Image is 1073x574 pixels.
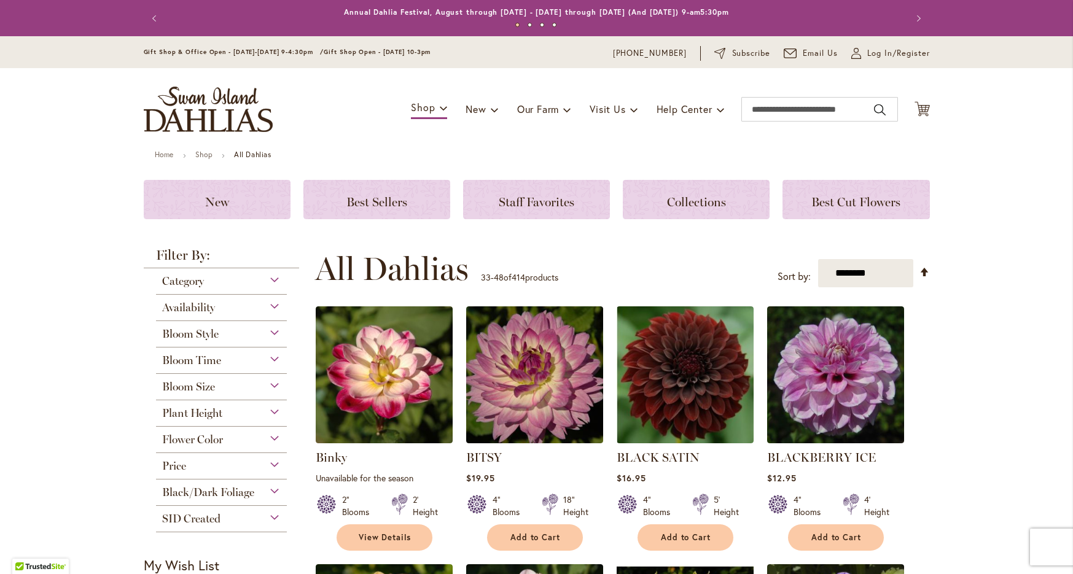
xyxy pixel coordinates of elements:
img: BLACKBERRY ICE [767,306,904,443]
a: BLACKBERRY ICE [767,450,876,465]
a: Staff Favorites [463,180,610,219]
span: New [205,195,229,209]
div: 4" Blooms [493,494,527,518]
strong: My Wish List [144,556,219,574]
span: Add to Cart [510,532,561,543]
div: 5' Height [714,494,739,518]
span: New [466,103,486,115]
a: Collections [623,180,770,219]
span: $19.95 [466,472,495,484]
span: Flower Color [162,433,223,446]
div: 4" Blooms [794,494,828,518]
span: Email Us [803,47,838,60]
a: Best Sellers [303,180,450,219]
span: Best Cut Flowers [811,195,900,209]
span: Subscribe [732,47,771,60]
span: SID Created [162,512,220,526]
span: Bloom Style [162,327,219,341]
p: Unavailable for the season [316,472,453,484]
a: Binky [316,434,453,446]
a: Log In/Register [851,47,930,60]
span: All Dahlias [315,250,469,287]
div: 4" Blooms [643,494,677,518]
a: Email Us [784,47,838,60]
a: BLACK SATIN [617,434,754,446]
span: Collections [667,195,726,209]
span: Visit Us [590,103,625,115]
span: Availability [162,301,215,314]
span: Shop [411,101,435,114]
a: View Details [337,524,432,551]
span: 48 [494,271,504,283]
button: 2 of 4 [528,23,532,27]
span: 33 [481,271,491,283]
button: Add to Cart [638,524,733,551]
span: Bloom Size [162,380,215,394]
p: - of products [481,268,558,287]
a: Best Cut Flowers [782,180,929,219]
button: Previous [144,6,168,31]
strong: Filter By: [144,249,300,268]
div: 2" Blooms [342,494,377,518]
span: Log In/Register [867,47,930,60]
span: Gift Shop & Office Open - [DATE]-[DATE] 9-4:30pm / [144,48,324,56]
a: Subscribe [714,47,770,60]
a: BITSY [466,450,502,465]
span: 414 [512,271,525,283]
img: BLACK SATIN [617,306,754,443]
span: Best Sellers [346,195,407,209]
img: BITSY [466,306,603,443]
a: BITSY [466,434,603,446]
button: Add to Cart [487,524,583,551]
span: Our Farm [517,103,559,115]
a: New [144,180,291,219]
a: store logo [144,87,273,132]
a: Binky [316,450,347,465]
span: Add to Cart [661,532,711,543]
div: 2' Height [413,494,438,518]
button: Next [905,6,930,31]
span: Gift Shop Open - [DATE] 10-3pm [324,48,431,56]
button: 4 of 4 [552,23,556,27]
button: 3 of 4 [540,23,544,27]
button: Add to Cart [788,524,884,551]
a: BLACKBERRY ICE [767,434,904,446]
span: Add to Cart [811,532,862,543]
span: $12.95 [767,472,797,484]
a: [PHONE_NUMBER] [613,47,687,60]
a: BLACK SATIN [617,450,700,465]
span: Black/Dark Foliage [162,486,254,499]
span: Category [162,274,204,288]
span: Staff Favorites [499,195,574,209]
strong: All Dahlias [234,150,271,159]
span: Price [162,459,186,473]
button: 1 of 4 [515,23,520,27]
span: Bloom Time [162,354,221,367]
div: 18" Height [563,494,588,518]
span: Plant Height [162,406,222,420]
div: 4' Height [864,494,889,518]
a: Annual Dahlia Festival, August through [DATE] - [DATE] through [DATE] (And [DATE]) 9-am5:30pm [344,7,729,17]
span: Help Center [657,103,712,115]
span: View Details [359,532,412,543]
label: Sort by: [778,265,811,288]
a: Home [155,150,174,159]
a: Shop [195,150,213,159]
span: $16.95 [617,472,646,484]
iframe: Launch Accessibility Center [9,530,44,565]
img: Binky [316,306,453,443]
